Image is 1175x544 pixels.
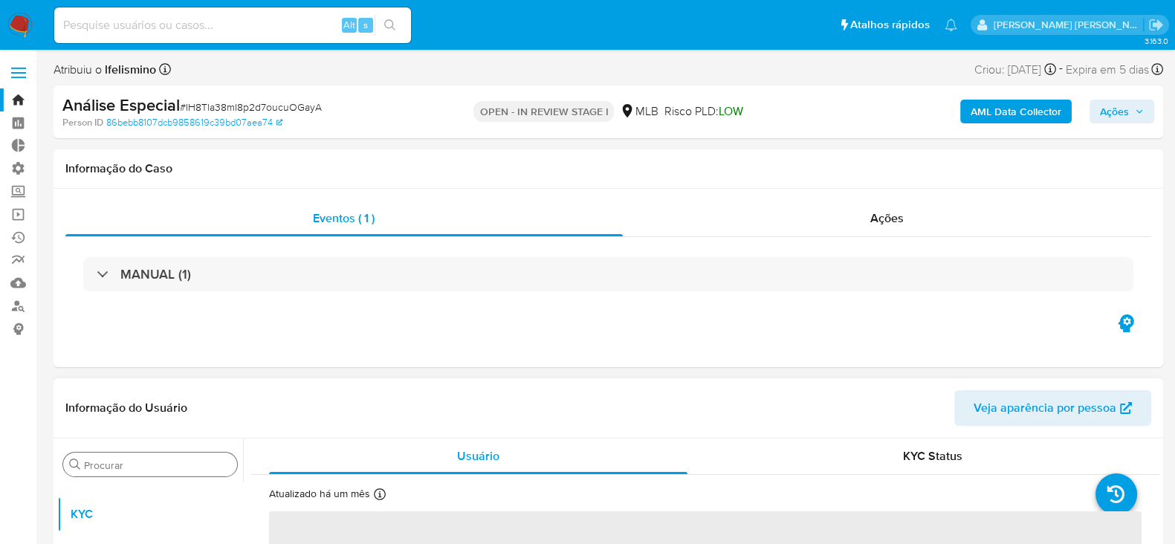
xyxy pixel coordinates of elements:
[269,487,370,501] p: Atualizado há um mês
[1066,62,1149,78] span: Expira em 5 dias
[62,116,103,129] b: Person ID
[664,103,742,120] span: Risco PLD:
[363,18,368,32] span: s
[54,16,411,35] input: Pesquise usuários ou casos...
[971,100,1061,123] b: AML Data Collector
[62,93,180,117] b: Análise Especial
[974,390,1116,426] span: Veja aparência por pessoa
[620,103,658,120] div: MLB
[343,18,355,32] span: Alt
[69,459,81,470] button: Procurar
[945,19,957,31] a: Notificações
[1148,17,1164,33] a: Sair
[57,496,243,532] button: KYC
[954,390,1151,426] button: Veja aparência por pessoa
[106,116,282,129] a: 86bebb8107dcb9858619c39bd07aea74
[870,210,904,227] span: Ações
[375,15,405,36] button: search-icon
[84,459,231,472] input: Procurar
[718,103,742,120] span: LOW
[457,447,499,464] span: Usuário
[65,401,187,415] h1: Informação do Usuário
[83,257,1133,291] div: MANUAL (1)
[1059,59,1063,80] span: -
[903,447,962,464] span: KYC Status
[102,61,156,78] b: lfelismino
[1090,100,1154,123] button: Ações
[994,18,1144,32] p: andrea.asantos@mercadopago.com.br
[960,100,1072,123] button: AML Data Collector
[65,161,1151,176] h1: Informação do Caso
[120,266,191,282] h3: MANUAL (1)
[180,100,322,114] span: # IH8Tla38mI8p2d7oucuOGayA
[850,17,930,33] span: Atalhos rápidos
[54,62,156,78] span: Atribuiu o
[473,101,614,122] p: OPEN - IN REVIEW STAGE I
[313,210,375,227] span: Eventos ( 1 )
[1100,100,1129,123] span: Ações
[974,59,1056,80] div: Criou: [DATE]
